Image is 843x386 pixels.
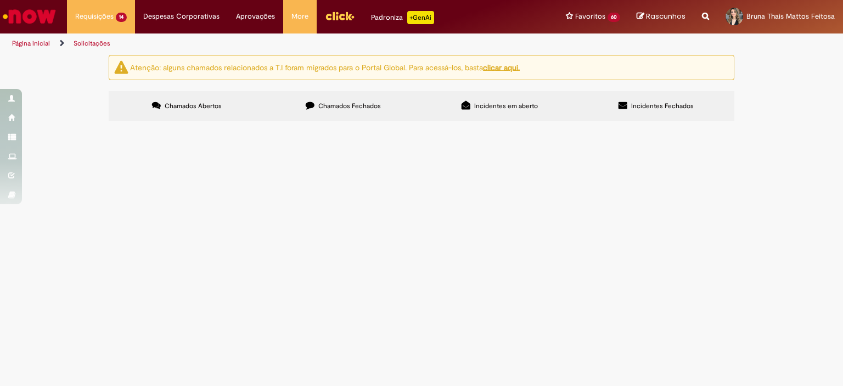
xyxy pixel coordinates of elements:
ul: Trilhas de página [8,33,554,54]
a: Solicitações [74,39,110,48]
img: ServiceNow [1,5,58,27]
a: clicar aqui. [483,62,520,72]
span: Favoritos [575,11,605,22]
span: Incidentes em aberto [474,102,538,110]
span: Chamados Fechados [318,102,381,110]
span: Bruna Thais Mattos Feitosa [746,12,835,21]
span: Despesas Corporativas [143,11,220,22]
span: Rascunhos [646,11,685,21]
span: Chamados Abertos [165,102,222,110]
div: Padroniza [371,11,434,24]
a: Página inicial [12,39,50,48]
span: Requisições [75,11,114,22]
span: Aprovações [236,11,275,22]
span: 14 [116,13,127,22]
span: Incidentes Fechados [631,102,694,110]
span: 60 [608,13,620,22]
ng-bind-html: Atenção: alguns chamados relacionados a T.I foram migrados para o Portal Global. Para acessá-los,... [130,62,520,72]
span: More [291,11,308,22]
p: +GenAi [407,11,434,24]
img: click_logo_yellow_360x200.png [325,8,355,24]
a: Rascunhos [637,12,685,22]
